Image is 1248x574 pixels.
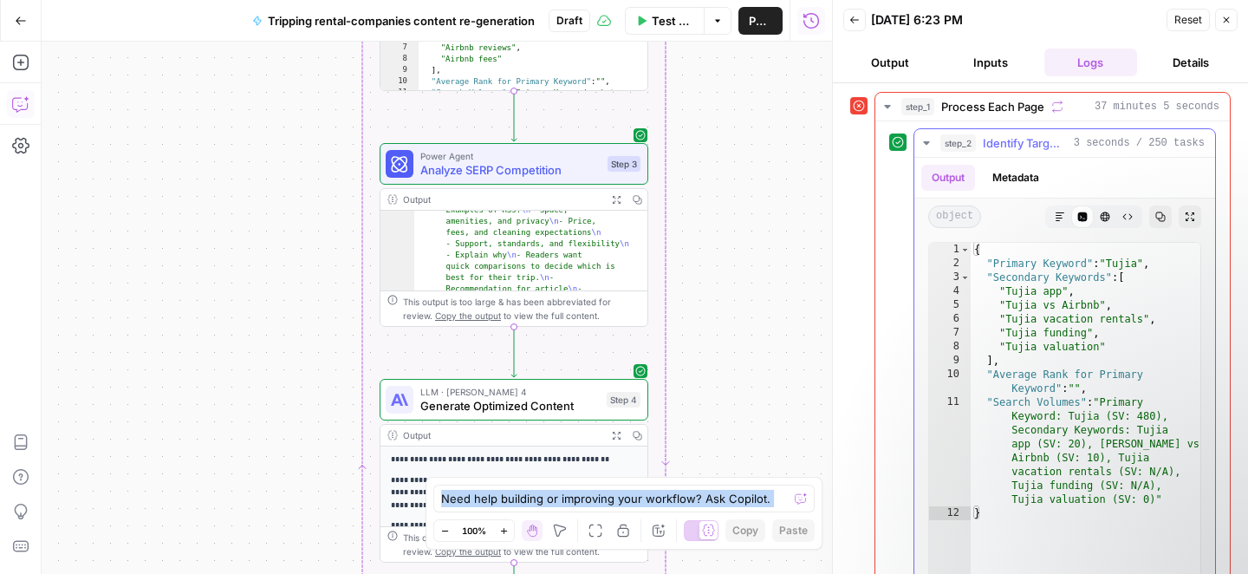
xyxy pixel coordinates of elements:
span: Reset [1174,12,1202,28]
div: 7 [929,326,971,340]
span: object [928,205,981,228]
div: 2 [929,257,971,271]
button: Output [921,165,975,191]
span: Toggle code folding, rows 1 through 12 [960,243,970,257]
span: Power Agent [420,149,601,163]
span: Copy the output [435,546,501,557]
span: Test Workflow [652,12,693,29]
span: Draft [556,13,582,29]
button: Paste [772,519,815,542]
div: Output [403,428,601,442]
div: 7 [380,42,419,54]
div: Power AgentAnalyze SERP CompetitionStep 3Output Examples of H3s:\n- Space, amenities, and privacy... [380,143,648,327]
button: Copy [725,519,765,542]
button: Reset [1167,9,1210,31]
div: 4 [929,284,971,298]
div: 9 [929,354,971,368]
g: Edge from step_2 to step_3 [511,91,517,141]
button: Output [843,49,937,76]
div: 3 [929,271,971,284]
span: Tripping rental-companies content re-generation [268,12,535,29]
button: 37 minutes 5 seconds [875,93,1230,121]
span: Generate Optimized Content [420,397,600,414]
span: Copy [732,523,758,538]
button: Inputs [944,49,1037,76]
g: Edge from step_3 to step_4 [511,327,517,377]
div: Step 4 [607,392,640,408]
div: 6 [929,312,971,326]
div: 12 [929,506,971,520]
div: 11 [380,88,419,166]
div: This output is too large & has been abbreviated for review. to view the full content. [403,295,640,323]
div: Output [403,192,601,206]
span: Publish [749,12,772,29]
div: 11 [929,395,971,506]
span: Process Each Page [941,98,1044,115]
button: Details [1144,49,1238,76]
button: Test Workflow [625,7,704,35]
span: Identify Target Keywords [983,134,1067,152]
span: Analyze SERP Competition [420,161,601,179]
span: step_2 [940,134,976,152]
div: 5 [929,298,971,312]
div: Step 3 [608,156,640,172]
button: Publish [738,7,783,35]
span: 100% [462,524,486,538]
button: Tripping rental-companies content re-generation [242,7,545,35]
span: Paste [779,523,808,538]
div: 8 [929,340,971,354]
span: step_1 [901,98,934,115]
button: Metadata [982,165,1050,191]
div: 10 [380,76,419,88]
div: 1 [929,243,971,257]
button: Logs [1044,49,1138,76]
span: 3 seconds / 250 tasks [1074,135,1205,151]
div: This output is too large & has been abbreviated for review. to view the full content. [403,531,640,558]
span: Toggle code folding, rows 3 through 9 [960,271,970,284]
div: 8 [380,54,419,65]
div: 9 [380,65,419,76]
button: 3 seconds / 250 tasks [914,129,1215,157]
span: LLM · [PERSON_NAME] 4 [420,385,600,399]
span: Copy the output [435,310,501,321]
span: 37 minutes 5 seconds [1095,99,1219,114]
div: 10 [929,368,971,395]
